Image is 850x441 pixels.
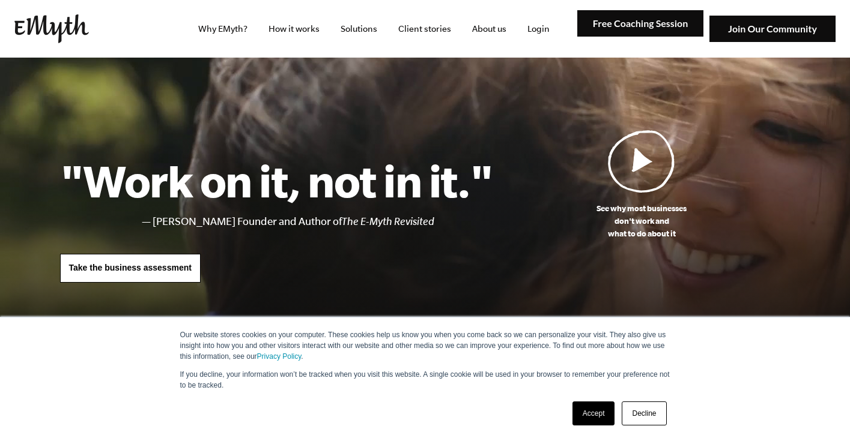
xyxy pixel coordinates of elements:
p: See why most businesses don't work and what to do about it [493,202,791,240]
img: EMyth [14,14,89,43]
img: Join Our Community [709,16,836,43]
p: If you decline, your information won’t be tracked when you visit this website. A single cookie wi... [180,369,670,391]
img: Free Coaching Session [577,10,703,37]
p: Our website stores cookies on your computer. These cookies help us know you when you come back so... [180,329,670,362]
a: Decline [622,401,666,425]
img: Play Video [608,130,675,193]
h1: "Work on it, not in it." [60,154,493,207]
a: Privacy Policy [257,352,302,361]
a: Take the business assessment [60,254,201,283]
i: The E-Myth Revisited [342,215,434,227]
a: See why most businessesdon't work andwhat to do about it [493,130,791,240]
span: Take the business assessment [69,263,192,272]
a: Accept [572,401,615,425]
li: [PERSON_NAME] Founder and Author of [153,213,493,230]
